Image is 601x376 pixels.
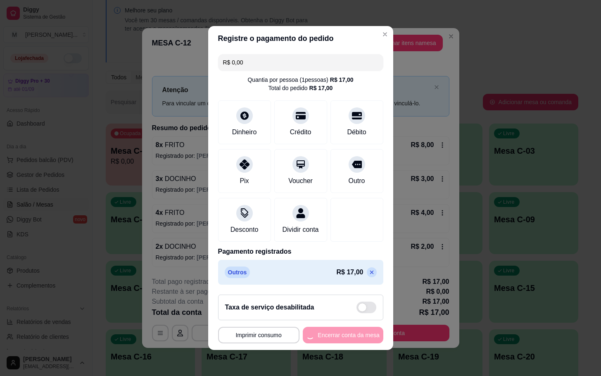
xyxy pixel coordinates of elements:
div: Dividir conta [282,225,318,235]
div: R$ 17,00 [309,84,333,92]
div: Total do pedido [268,84,333,92]
div: Quantia por pessoa ( 1 pessoas) [247,76,353,84]
div: Dinheiro [232,127,257,137]
h2: Taxa de serviço desabilitada [225,302,314,312]
button: Imprimir consumo [218,327,299,343]
p: Outros [225,267,250,278]
div: Outro [348,176,365,186]
div: Débito [347,127,366,137]
div: Desconto [230,225,259,235]
p: Pagamento registrados [218,247,383,257]
div: Voucher [288,176,313,186]
div: Pix [240,176,249,186]
div: R$ 17,00 [330,76,354,84]
div: Crédito [290,127,311,137]
header: Registre o pagamento do pedido [208,26,393,51]
input: Ex.: hambúrguer de cordeiro [223,54,378,71]
p: R$ 17,00 [337,267,363,277]
button: Close [378,28,392,41]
